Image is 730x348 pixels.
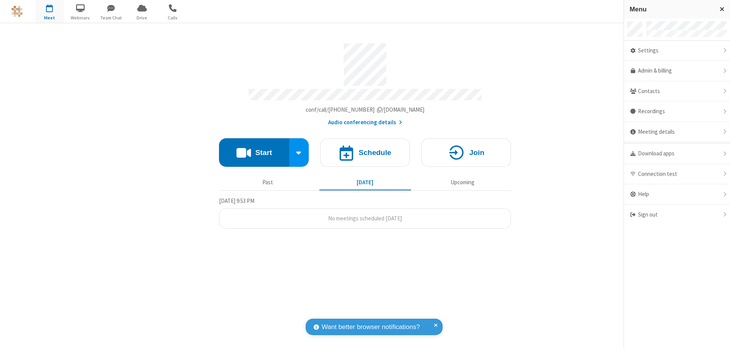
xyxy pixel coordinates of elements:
h4: Schedule [359,149,391,156]
span: Calls [159,14,187,21]
img: QA Selenium DO NOT DELETE OR CHANGE [11,6,23,17]
button: Past [222,175,314,190]
div: Connection test [624,164,730,185]
span: Webinars [66,14,95,21]
button: Schedule [320,138,410,167]
span: Team Chat [97,14,125,21]
span: Copy my meeting room link [306,106,425,113]
span: [DATE] 9:53 PM [219,197,254,204]
h4: Start [255,149,272,156]
h3: Menu [630,6,713,13]
a: Admin & billing [624,61,730,81]
span: Drive [128,14,156,21]
button: Start [219,138,289,167]
div: Sign out [624,205,730,225]
h4: Join [469,149,484,156]
button: [DATE] [319,175,411,190]
div: Settings [624,41,730,61]
span: No meetings scheduled [DATE] [328,215,402,222]
section: Account details [219,38,511,127]
button: Upcoming [417,175,508,190]
div: Download apps [624,144,730,164]
button: Join [421,138,511,167]
span: Meet [35,14,64,21]
div: Contacts [624,81,730,102]
div: Meeting details [624,122,730,142]
section: Today's Meetings [219,196,511,229]
span: Want better browser notifications? [322,322,420,332]
button: Copy my meeting room linkCopy my meeting room link [306,106,425,114]
div: Help [624,184,730,205]
div: Recordings [624,101,730,122]
div: Start conference options [289,138,309,167]
button: Audio conferencing details [328,118,402,127]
